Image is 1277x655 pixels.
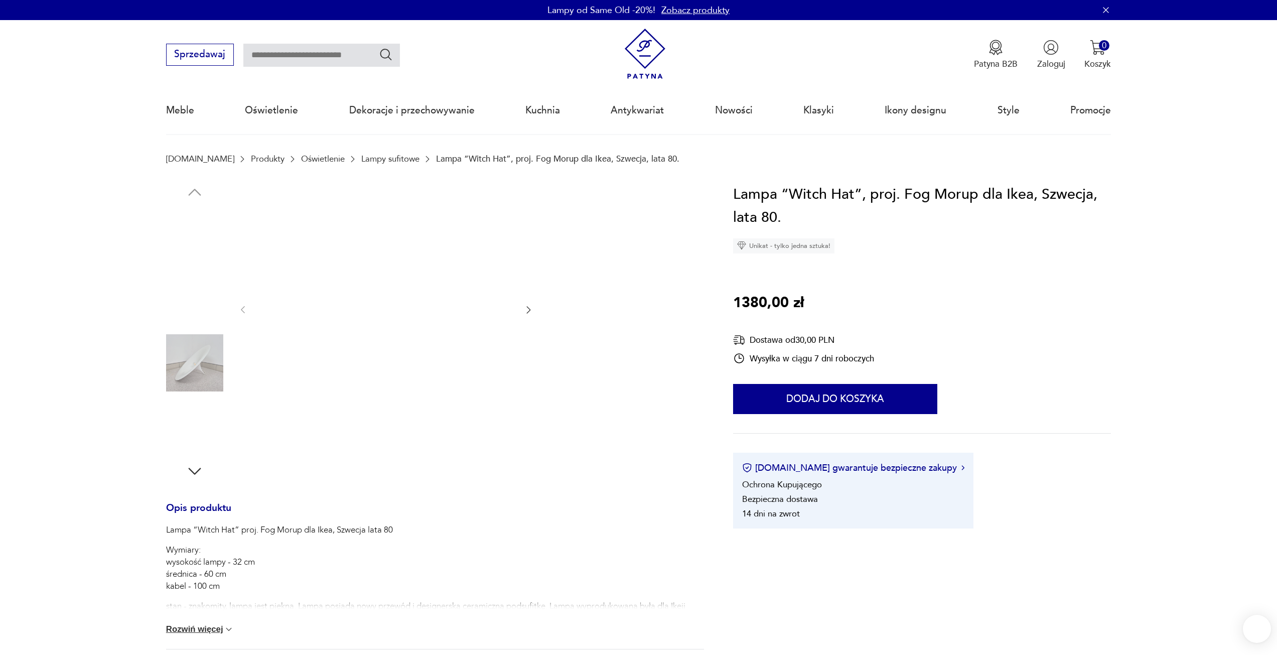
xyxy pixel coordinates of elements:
[166,270,223,327] img: Zdjęcie produktu Lampa “Witch Hat”, proj. Fog Morup dla Ikea, Szwecja, lata 80.
[611,87,664,134] a: Antykwariat
[961,465,964,470] img: Ikona strzałki w prawo
[251,154,285,164] a: Produkty
[733,383,937,414] button: Dodaj do koszyka
[742,463,752,473] img: Ikona certyfikatu
[1037,58,1065,70] p: Zaloguj
[974,40,1018,70] a: Ikona medaluPatyna B2B
[1243,615,1271,643] iframe: Smartsupp widget button
[733,292,804,315] p: 1380,00 zł
[166,544,704,592] p: Wymiary: wysokość lampy - 32 cm średnica - 60 cm kabel - 100 cm
[988,40,1004,55] img: Ikona medalu
[803,87,834,134] a: Klasyki
[166,206,223,264] img: Zdjęcie produktu Lampa “Witch Hat”, proj. Fog Morup dla Ikea, Szwecja, lata 80.
[974,58,1018,70] p: Patyna B2B
[260,183,511,435] img: Zdjęcie produktu Lampa “Witch Hat”, proj. Fog Morup dla Ikea, Szwecja, lata 80.
[379,47,393,62] button: Szukaj
[715,87,753,134] a: Nowości
[166,624,234,634] button: Rozwiń więcej
[1043,40,1059,55] img: Ikonka użytkownika
[998,87,1020,134] a: Style
[525,87,560,134] a: Kuchnia
[166,87,194,134] a: Meble
[547,4,655,17] p: Lampy od Same Old -20%!
[733,238,834,253] div: Unikat - tylko jedna sztuka!
[733,183,1111,229] h1: Lampa “Witch Hat”, proj. Fog Morup dla Ikea, Szwecja, lata 80.
[1090,40,1105,55] img: Ikona koszyka
[166,524,704,536] p: Lampa “Witch Hat” proj. Fog Morup dla Ikea, Szwecja lata 80
[1037,40,1065,70] button: Zaloguj
[166,154,234,164] a: [DOMAIN_NAME]
[245,87,298,134] a: Oświetlenie
[974,40,1018,70] button: Patyna B2B
[166,600,704,648] p: stan - znakomity, lampa jest piękna. Lampa posiada nowy przewód i designerską ceramiczną podsufit...
[166,334,223,391] img: Zdjęcie produktu Lampa “Witch Hat”, proj. Fog Morup dla Ikea, Szwecja, lata 80.
[733,334,874,346] div: Dostawa od 30,00 PLN
[1084,40,1111,70] button: 0Koszyk
[737,241,746,250] img: Ikona diamentu
[1070,87,1111,134] a: Promocje
[742,479,822,490] li: Ochrona Kupującego
[742,508,800,519] li: 14 dni na zwrot
[436,154,679,164] p: Lampa “Witch Hat”, proj. Fog Morup dla Ikea, Szwecja, lata 80.
[1084,58,1111,70] p: Koszyk
[885,87,946,134] a: Ikony designu
[166,51,234,59] a: Sprzedawaj
[733,352,874,364] div: Wysyłka w ciągu 7 dni roboczych
[224,624,234,634] img: chevron down
[742,462,964,474] button: [DOMAIN_NAME] gwarantuje bezpieczne zakupy
[733,334,745,346] img: Ikona dostawy
[1099,40,1109,51] div: 0
[620,29,670,79] img: Patyna - sklep z meblami i dekoracjami vintage
[661,4,730,17] a: Zobacz produkty
[166,44,234,66] button: Sprzedawaj
[361,154,419,164] a: Lampy sufitowe
[349,87,475,134] a: Dekoracje i przechowywanie
[301,154,345,164] a: Oświetlenie
[166,398,223,455] img: Zdjęcie produktu Lampa “Witch Hat”, proj. Fog Morup dla Ikea, Szwecja, lata 80.
[742,493,818,505] li: Bezpieczna dostawa
[166,504,704,525] h3: Opis produktu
